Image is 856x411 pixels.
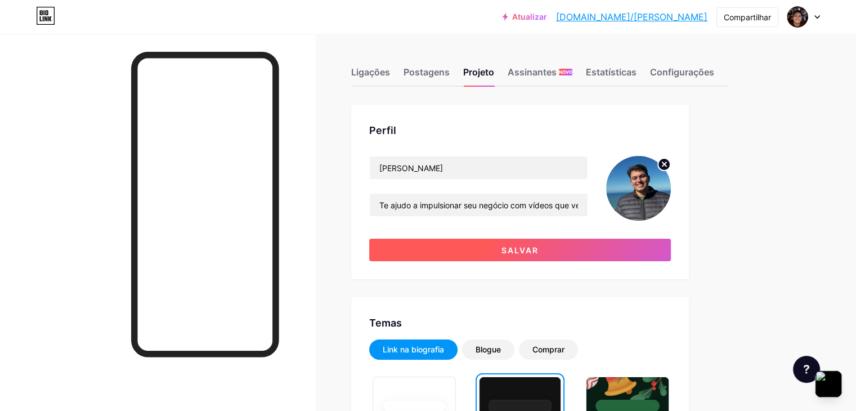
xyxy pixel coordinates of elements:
[606,156,671,221] img: antonini
[351,66,390,78] font: Ligações
[463,66,494,78] font: Projeto
[586,66,637,78] font: Estatísticas
[404,66,450,78] font: Postagens
[369,124,396,136] font: Perfil
[370,157,588,179] input: Nome
[476,345,501,354] font: Blogue
[724,12,771,22] font: Compartilhar
[532,345,564,354] font: Comprar
[383,345,444,354] font: Link na biografia
[508,66,557,78] font: Assinantes
[556,11,707,23] font: [DOMAIN_NAME]/[PERSON_NAME]
[512,12,547,21] font: Atualizar
[369,317,402,329] font: Temas
[501,245,539,255] font: Salvar
[556,10,707,24] a: [DOMAIN_NAME]/[PERSON_NAME]
[559,69,572,75] font: NOVO
[787,6,808,28] img: antonini
[369,239,671,261] button: Salvar
[650,66,714,78] font: Configurações
[370,194,588,216] input: Biografia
